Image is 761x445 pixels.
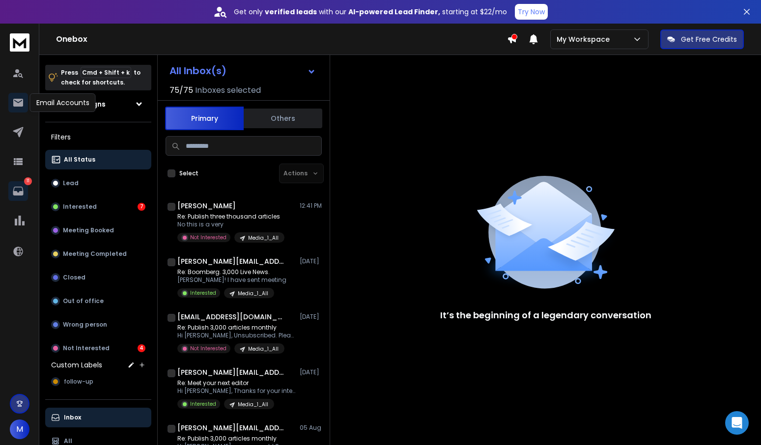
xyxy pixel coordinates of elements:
[45,268,151,287] button: Closed
[63,179,79,187] p: Lead
[138,344,145,352] div: 4
[63,297,104,305] p: Out of office
[64,378,93,386] span: follow-up
[10,419,29,439] button: M
[190,234,226,241] p: Not Interested
[440,308,651,322] p: It’s the beginning of a legendary conversation
[45,130,151,144] h3: Filters
[300,424,322,432] p: 05 Aug
[300,202,322,210] p: 12:41 PM
[64,414,81,421] p: Inbox
[162,61,324,81] button: All Inbox(s)
[177,213,284,221] p: Re: Publish three thousand articles
[190,400,216,408] p: Interested
[248,234,279,242] p: Media_1_All
[177,423,285,433] h1: [PERSON_NAME][EMAIL_ADDRESS][DOMAIN_NAME]
[63,250,127,258] p: Meeting Completed
[10,33,29,52] img: logo
[45,315,151,334] button: Wrong person
[63,226,114,234] p: Meeting Booked
[45,173,151,193] button: Lead
[348,7,440,17] strong: AI-powered Lead Finder,
[177,387,295,395] p: Hi [PERSON_NAME], Thanks for your interest
[45,372,151,391] button: follow-up
[63,321,107,329] p: Wrong person
[300,257,322,265] p: [DATE]
[557,34,614,44] p: My Workspace
[660,29,744,49] button: Get Free Credits
[51,360,102,370] h3: Custom Labels
[63,203,97,211] p: Interested
[8,181,28,201] a: 11
[725,411,749,435] div: Open Intercom Messenger
[138,203,145,211] div: 7
[244,108,322,129] button: Others
[177,312,285,322] h1: [EMAIL_ADDRESS][DOMAIN_NAME]
[45,221,151,240] button: Meeting Booked
[177,324,295,332] p: Re: Publish 3,000 articles monthly
[238,290,268,297] p: Media_1_All
[169,66,226,76] h1: All Inbox(s)
[45,94,151,114] button: All Campaigns
[45,150,151,169] button: All Status
[177,379,295,387] p: Re: Meet your next editor
[681,34,737,44] p: Get Free Credits
[24,177,32,185] p: 11
[177,276,286,284] p: [PERSON_NAME]! I have sent meeting
[45,244,151,264] button: Meeting Completed
[81,67,131,78] span: Cmd + Shift + k
[190,345,226,352] p: Not Interested
[177,268,286,276] p: Re: Boomberg. 3,000 Live News.
[300,368,322,376] p: [DATE]
[195,84,261,96] h3: Inboxes selected
[45,338,151,358] button: Not Interested4
[169,84,193,96] span: 75 / 75
[177,201,236,211] h1: [PERSON_NAME]
[234,7,507,17] p: Get only with our starting at $22/mo
[177,367,285,377] h1: [PERSON_NAME][EMAIL_ADDRESS][DOMAIN_NAME]
[238,401,268,408] p: Media_1_All
[63,274,85,281] p: Closed
[177,332,295,339] p: Hi [PERSON_NAME], Unsubscribed. Please lmk if you
[45,291,151,311] button: Out of office
[63,344,110,352] p: Not Interested
[177,256,285,266] h1: [PERSON_NAME][EMAIL_ADDRESS][DOMAIN_NAME]
[64,437,72,445] p: All
[177,221,284,228] p: No this is a very
[300,313,322,321] p: [DATE]
[30,93,96,112] div: Email Accounts
[190,289,216,297] p: Interested
[515,4,548,20] button: Try Now
[179,169,198,177] label: Select
[64,156,95,164] p: All Status
[56,33,507,45] h1: Onebox
[61,68,141,87] p: Press to check for shortcuts.
[518,7,545,17] p: Try Now
[248,345,279,353] p: Media_1_All
[45,408,151,427] button: Inbox
[265,7,317,17] strong: verified leads
[177,435,290,443] p: Re: Publish 3,000 articles monthly
[165,107,244,130] button: Primary
[45,197,151,217] button: Interested7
